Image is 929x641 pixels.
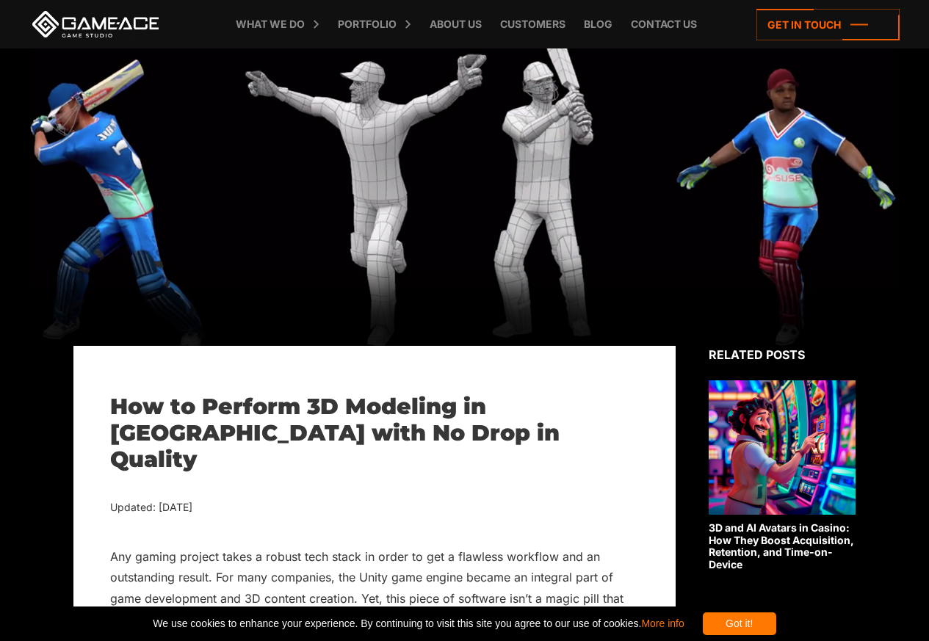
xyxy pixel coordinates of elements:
a: More info [641,618,684,629]
h1: How to Perform 3D Modeling in [GEOGRAPHIC_DATA] with No Drop in Quality [110,394,639,473]
a: Get in touch [756,9,900,40]
p: Any gaming project takes a robust tech stack in order to get a flawless workflow and an outstandi... [110,546,639,630]
div: Related posts [709,346,856,363]
span: We use cookies to enhance your experience. By continuing to visit this site you agree to our use ... [153,612,684,635]
div: Updated: [DATE] [110,499,639,517]
div: Got it! [703,612,776,635]
a: 3D and AI Avatars in Casino: How They Boost Acquisition, Retention, and Time-on-Device [709,380,856,571]
img: Related [709,380,856,515]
